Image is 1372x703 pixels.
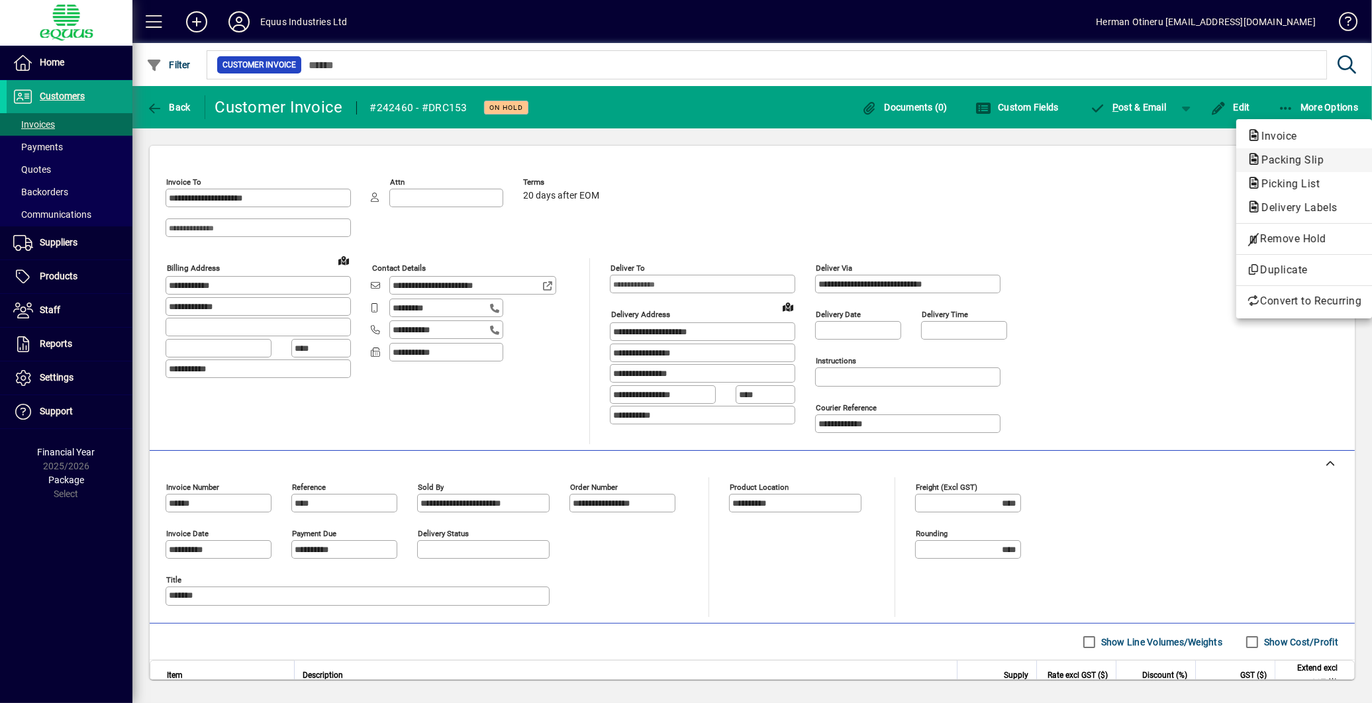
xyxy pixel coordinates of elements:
span: Remove Hold [1247,231,1361,247]
span: Duplicate [1247,262,1361,278]
span: Invoice [1247,130,1304,142]
span: Packing Slip [1247,154,1330,166]
span: Picking List [1247,177,1326,190]
span: Delivery Labels [1247,201,1344,214]
span: Convert to Recurring [1247,293,1361,309]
